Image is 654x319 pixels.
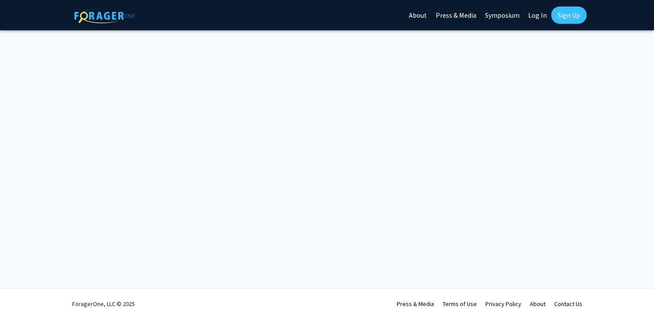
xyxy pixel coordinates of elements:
a: About [530,300,546,308]
img: ForagerOne Logo [74,8,135,23]
a: Press & Media [397,300,434,308]
div: ForagerOne, LLC © 2025 [72,289,135,319]
a: Terms of Use [443,300,477,308]
a: Contact Us [554,300,582,308]
a: Privacy Policy [485,300,521,308]
a: Sign Up [551,6,587,24]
